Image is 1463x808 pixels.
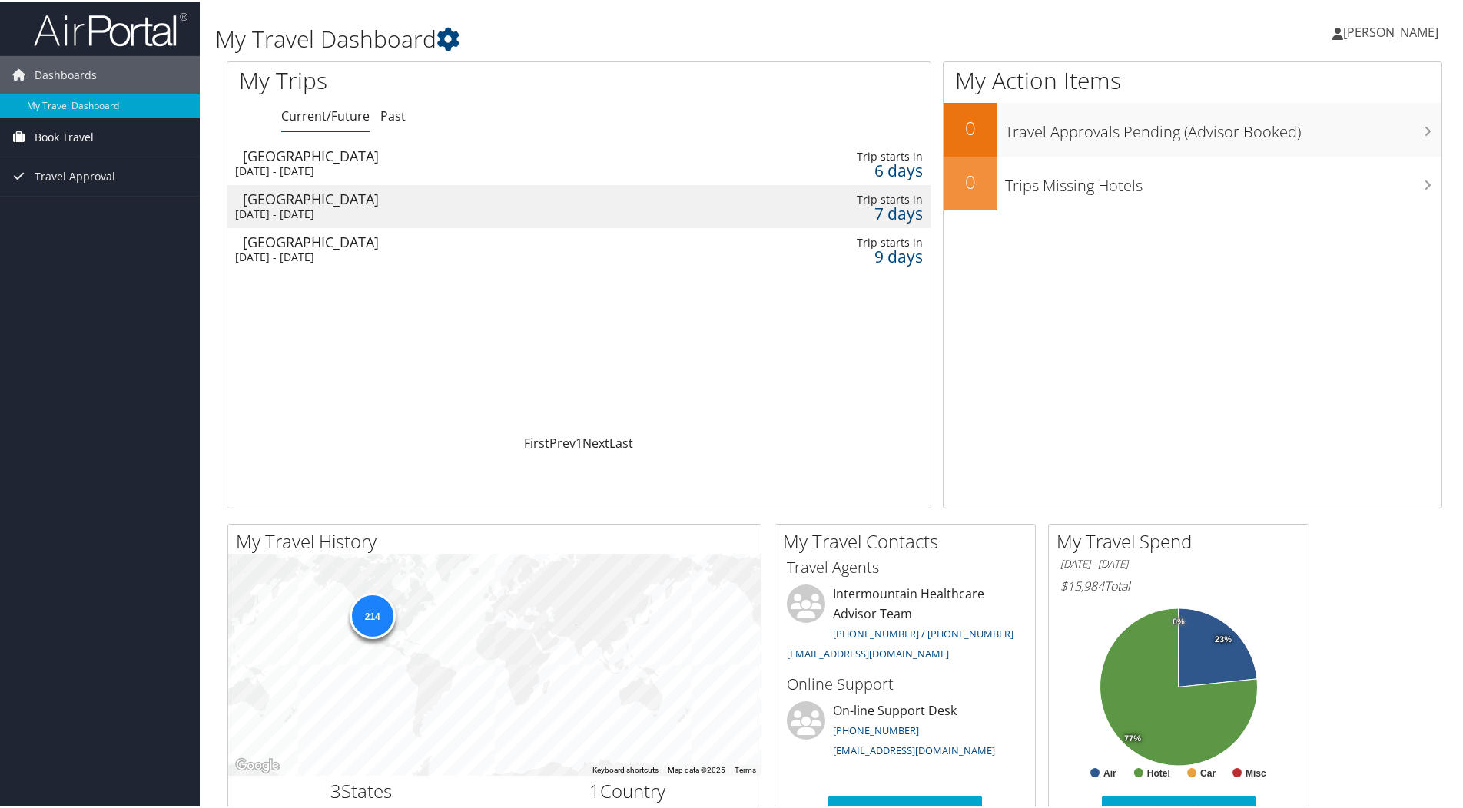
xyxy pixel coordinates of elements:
h3: Trips Missing Hotels [1005,166,1441,195]
a: Prev [549,433,576,450]
a: 0Travel Approvals Pending (Advisor Booked) [944,101,1441,155]
a: Last [609,433,633,450]
h6: [DATE] - [DATE] [1060,555,1297,570]
img: airportal-logo.png [34,10,187,46]
h3: Travel Approvals Pending (Advisor Booked) [1005,112,1441,141]
a: 0Trips Missing Hotels [944,155,1441,209]
span: [PERSON_NAME] [1343,22,1438,39]
span: 3 [330,777,341,802]
button: Keyboard shortcuts [592,763,659,774]
a: [EMAIL_ADDRESS][DOMAIN_NAME] [787,645,949,659]
span: Dashboards [35,55,97,93]
a: Current/Future [281,106,370,123]
text: Misc [1246,767,1266,777]
h1: My Action Items [944,63,1441,95]
div: Trip starts in [771,191,923,205]
div: Trip starts in [771,234,923,248]
span: Book Travel [35,117,94,155]
div: [GEOGRAPHIC_DATA] [243,147,686,161]
tspan: 23% [1215,634,1232,643]
h3: Online Support [787,672,1023,694]
a: Next [582,433,609,450]
h3: Travel Agents [787,555,1023,577]
h2: My Travel Spend [1057,527,1309,553]
div: [GEOGRAPHIC_DATA] [243,233,686,247]
div: 6 days [771,162,923,176]
div: 9 days [771,248,923,262]
text: Air [1103,767,1116,777]
a: 1 [576,433,582,450]
a: Open this area in Google Maps (opens a new window) [232,754,283,774]
span: Map data ©2025 [668,764,725,773]
div: [GEOGRAPHIC_DATA] [243,190,686,204]
li: On-line Support Desk [779,700,1031,763]
h2: My Travel History [236,527,761,553]
h2: My Travel Contacts [783,527,1035,553]
a: Past [380,106,406,123]
a: Terms (opens in new tab) [735,764,756,773]
tspan: 77% [1124,733,1141,742]
span: Travel Approval [35,156,115,194]
h2: 0 [944,167,997,194]
a: [PHONE_NUMBER] / [PHONE_NUMBER] [833,625,1013,639]
a: [EMAIL_ADDRESS][DOMAIN_NAME] [833,742,995,756]
li: Intermountain Healthcare Advisor Team [779,583,1031,665]
div: [DATE] - [DATE] [235,206,678,220]
text: Hotel [1147,767,1170,777]
text: Car [1200,767,1216,777]
div: [DATE] - [DATE] [235,163,678,177]
span: 1 [589,777,600,802]
h2: Country [506,777,750,803]
div: Trip starts in [771,148,923,162]
tspan: 0% [1173,616,1185,625]
div: 7 days [771,205,923,219]
h1: My Trips [239,63,626,95]
h1: My Travel Dashboard [215,22,1041,54]
img: Google [232,754,283,774]
h6: Total [1060,576,1297,593]
div: [DATE] - [DATE] [235,249,678,263]
div: 214 [349,591,395,637]
span: $15,984 [1060,576,1104,593]
a: [PHONE_NUMBER] [833,722,919,736]
a: [PERSON_NAME] [1332,8,1454,54]
a: First [524,433,549,450]
h2: States [240,777,483,803]
h2: 0 [944,114,997,140]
